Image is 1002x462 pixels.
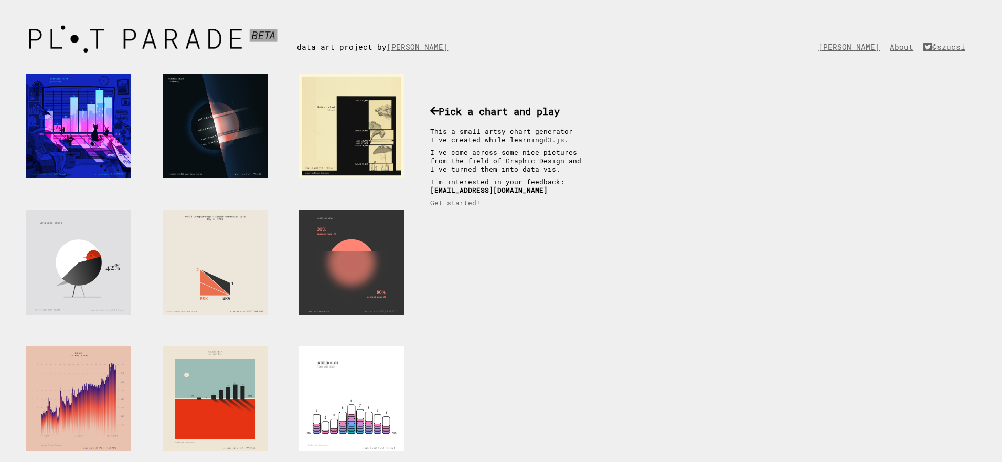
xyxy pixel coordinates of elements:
[430,127,593,144] p: This a small artsy chart generator I've created while learning .
[430,148,593,173] p: I've come across some nice pictures from the field of Graphic Design and I've turned them into da...
[430,198,481,207] a: Get started!
[818,42,885,52] a: [PERSON_NAME]
[543,135,564,144] a: d3.js
[430,104,593,118] h3: Pick a chart and play
[430,177,593,194] p: I'm interested in your feedback:
[430,186,548,194] b: [EMAIL_ADDRESS][DOMAIN_NAME]
[297,21,464,52] div: data art project by
[387,42,453,52] a: [PERSON_NAME]
[890,42,919,52] a: About
[923,42,971,52] a: @szucsi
